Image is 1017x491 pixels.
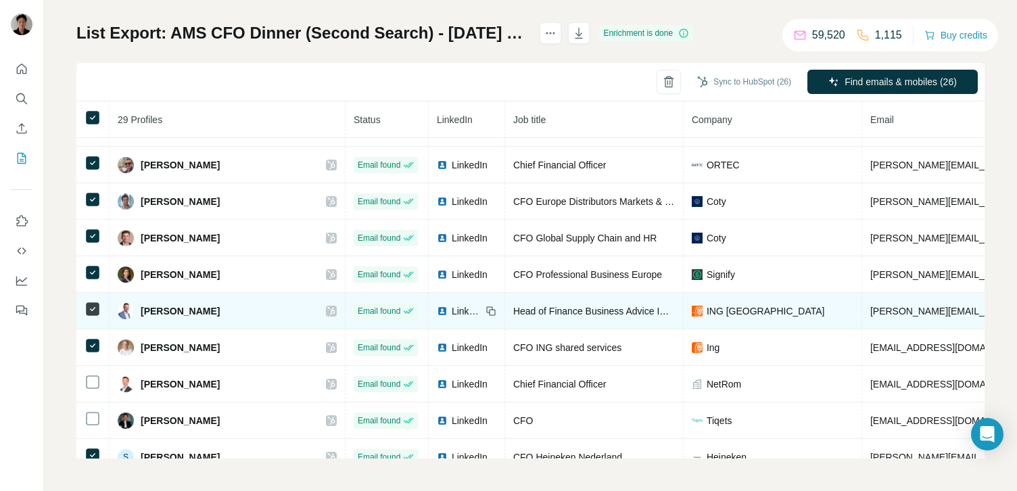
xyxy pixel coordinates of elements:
span: CFO ING shared services [513,342,621,353]
button: Sync to HubSpot (26) [688,72,801,92]
span: Email found [358,195,400,208]
span: Company [692,114,732,125]
span: LinkedIn [437,114,473,125]
img: LinkedIn logo [437,269,448,280]
span: Chief Financial Officer [513,160,606,170]
img: LinkedIn logo [437,342,448,353]
img: LinkedIn logo [437,452,448,463]
img: LinkedIn logo [437,306,448,317]
button: actions [540,22,561,44]
span: LinkedIn [452,268,488,281]
p: 1,115 [875,27,902,43]
span: [PERSON_NAME] [141,231,220,245]
span: Job title [513,114,546,125]
span: Tiqets [707,414,732,427]
span: LinkedIn [452,231,488,245]
h1: List Export: AMS CFO Dinner (Second Search) - [DATE] 13:34 [76,22,527,44]
span: ORTEC [707,158,740,172]
span: Chief Financial Officer [513,379,606,390]
span: LinkedIn [452,304,481,318]
span: Email found [358,268,400,281]
img: company-logo [692,196,703,207]
img: company-logo [692,233,703,243]
img: company-logo [692,342,703,353]
span: Email found [358,159,400,171]
span: LinkedIn [452,195,488,208]
button: Use Surfe on LinkedIn [11,209,32,233]
span: [PERSON_NAME] [141,414,220,427]
span: CFO [513,415,534,426]
img: Avatar [118,157,134,173]
img: company-logo [692,269,703,280]
img: Avatar [118,376,134,392]
button: My lists [11,146,32,170]
span: [PERSON_NAME] [141,268,220,281]
button: Dashboard [11,268,32,293]
span: LinkedIn [452,450,488,464]
span: LinkedIn [452,158,488,172]
span: CFO Global Supply Chain and HR [513,233,657,243]
img: LinkedIn logo [437,196,448,207]
img: Avatar [118,230,134,246]
img: company-logo [692,306,703,317]
span: 29 Profiles [118,114,162,125]
img: company-logo [692,419,703,423]
button: Buy credits [924,26,987,45]
span: Email found [358,342,400,354]
span: [PERSON_NAME] [141,450,220,464]
span: Email found [358,415,400,427]
span: ING [GEOGRAPHIC_DATA] [707,304,825,318]
button: Use Surfe API [11,239,32,263]
button: Feedback [11,298,32,323]
span: [PERSON_NAME] [141,377,220,391]
img: Avatar [118,266,134,283]
p: 59,520 [812,27,845,43]
span: LinkedIn [452,341,488,354]
img: Avatar [118,193,134,210]
span: Head of Finance Business Advice ING [GEOGRAPHIC_DATA] [513,306,775,317]
span: [PERSON_NAME] [141,158,220,172]
span: Email found [358,232,400,244]
span: [PERSON_NAME] [141,341,220,354]
div: Open Intercom Messenger [971,418,1003,450]
button: Search [11,87,32,111]
span: Email found [358,451,400,463]
div: Enrichment is done [599,25,693,41]
img: LinkedIn logo [437,415,448,426]
span: Find emails & mobiles (26) [845,75,957,89]
span: Coty [707,231,726,245]
span: CFO Heineken Nederland [513,452,622,463]
span: CFO Europe Distributors Markets & E-com [513,196,692,207]
button: Quick start [11,57,32,81]
span: LinkedIn [452,377,488,391]
span: CFO Professional Business Europe [513,269,662,280]
span: Coty [707,195,726,208]
img: LinkedIn logo [437,379,448,390]
span: Status [354,114,381,125]
div: S [118,449,134,465]
button: Enrich CSV [11,116,32,141]
img: Avatar [118,303,134,319]
span: Email found [358,305,400,317]
span: Email found [358,378,400,390]
span: Email [870,114,894,125]
img: Avatar [118,413,134,429]
img: LinkedIn logo [437,160,448,170]
img: LinkedIn logo [437,233,448,243]
span: LinkedIn [452,414,488,427]
img: company-logo [692,452,703,463]
span: Signify [707,268,735,281]
img: company-logo [692,160,703,170]
img: Avatar [118,340,134,356]
span: [PERSON_NAME] [141,304,220,318]
button: Find emails & mobiles (26) [807,70,978,94]
img: Avatar [11,14,32,35]
span: NetRom [707,377,741,391]
span: Ing [707,341,719,354]
span: Heineken [707,450,747,464]
span: [PERSON_NAME] [141,195,220,208]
